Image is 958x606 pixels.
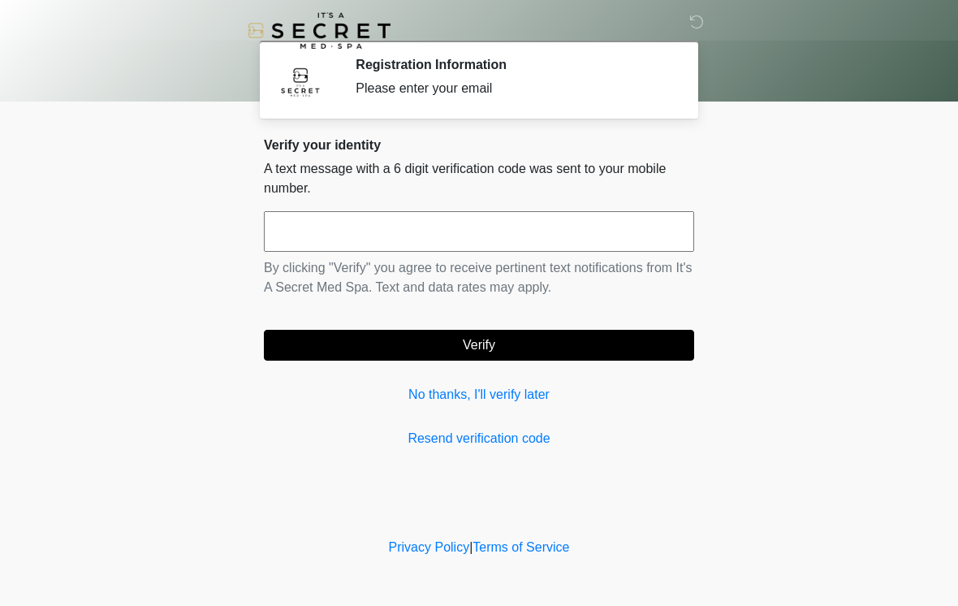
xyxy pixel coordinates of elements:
img: It's A Secret Med Spa Logo [248,12,391,49]
div: Please enter your email [356,79,670,98]
p: By clicking "Verify" you agree to receive pertinent text notifications from It's A Secret Med Spa... [264,258,694,297]
button: Verify [264,330,694,361]
p: A text message with a 6 digit verification code was sent to your mobile number. [264,159,694,198]
h2: Verify your identity [264,137,694,153]
a: No thanks, I'll verify later [264,385,694,405]
a: Privacy Policy [389,540,470,554]
a: Terms of Service [473,540,569,554]
a: Resend verification code [264,429,694,448]
img: Agent Avatar [276,57,325,106]
a: | [469,540,473,554]
h2: Registration Information [356,57,670,72]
